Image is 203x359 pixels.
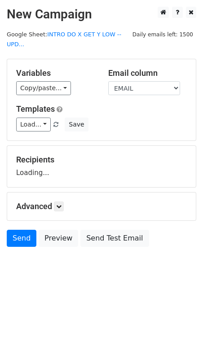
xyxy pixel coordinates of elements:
h5: Variables [16,68,95,78]
h5: Email column [108,68,187,78]
a: Copy/paste... [16,81,71,95]
a: Daily emails left: 1500 [129,31,196,38]
h5: Advanced [16,201,187,211]
a: Send Test Email [80,230,149,247]
h2: New Campaign [7,7,196,22]
a: Templates [16,104,55,114]
div: Loading... [16,155,187,178]
h5: Recipients [16,155,187,165]
a: Preview [39,230,78,247]
a: Send [7,230,36,247]
span: Daily emails left: 1500 [129,30,196,39]
button: Save [65,118,88,131]
small: Google Sheet: [7,31,121,48]
a: INTRO DO X GET Y LOW -- UPD... [7,31,121,48]
a: Load... [16,118,51,131]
